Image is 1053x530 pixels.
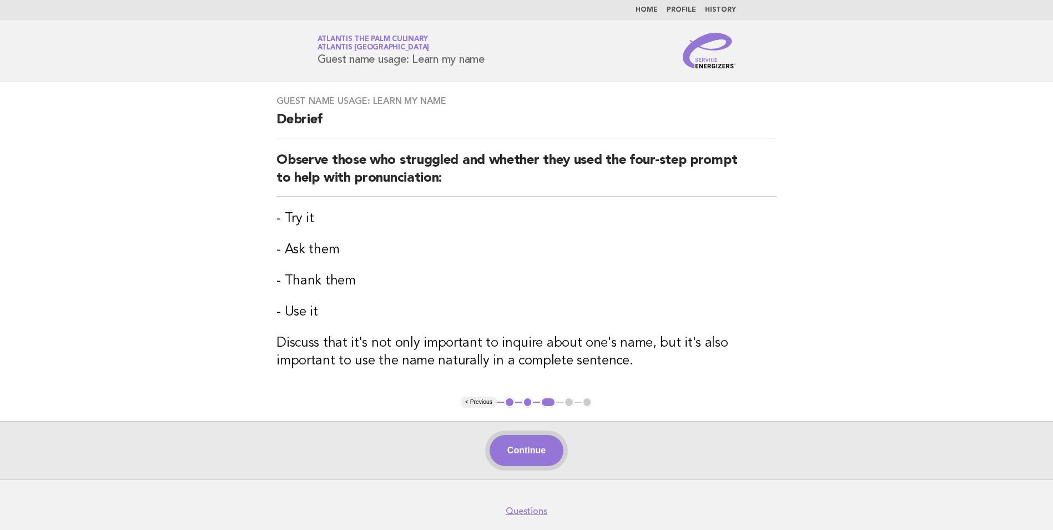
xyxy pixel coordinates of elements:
[276,241,777,259] h3: - Ask them
[506,506,547,517] a: Questions
[461,397,497,408] button: < Previous
[276,111,777,138] h2: Debrief
[276,96,777,107] h3: Guest name usage: Learn my name
[276,210,777,228] h3: - Try it
[522,397,533,408] button: 2
[276,272,777,290] h3: - Thank them
[705,7,736,13] a: History
[318,36,430,51] a: Atlantis The Palm CulinaryAtlantis [GEOGRAPHIC_DATA]
[318,36,485,65] h1: Guest name usage: Learn my name
[276,303,777,321] h3: - Use it
[276,152,777,197] h2: Observe those who struggled and whether they used the four-step prompt to help with pronunciation:
[540,397,556,408] button: 3
[318,44,430,52] span: Atlantis [GEOGRAPHIC_DATA]
[504,397,515,408] button: 1
[276,334,777,370] h3: Discuss that it's not only important to inquire about one's name, but it's also important to use ...
[636,7,658,13] a: Home
[667,7,696,13] a: Profile
[490,435,563,466] button: Continue
[683,33,736,68] img: Service Energizers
